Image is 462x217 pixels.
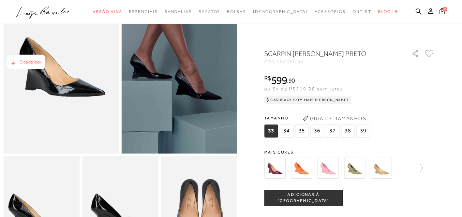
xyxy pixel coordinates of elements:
[310,125,324,138] span: 36
[295,125,309,138] span: 35
[264,96,351,104] div: Cashback com Mais [PERSON_NAME]
[315,5,346,18] a: categoryNavScreenReaderText
[264,49,392,58] h1: SCARPIN [PERSON_NAME] PRETO
[371,158,392,179] img: SCARPIN ANABELA EM COURO VERNIZ BEGE ARGILA
[353,9,372,14] span: Outlet
[287,77,295,84] i: ,
[264,125,278,138] span: 33
[19,59,42,64] span: Dica de look
[264,113,372,123] span: Tamanho
[93,5,122,18] a: categoryNavScreenReaderText
[378,9,398,14] span: BLOG LB
[280,125,293,138] span: 34
[227,5,246,18] a: categoryNavScreenReaderText
[277,59,304,64] span: 134200104
[93,9,122,14] span: Verão Viva
[353,5,372,18] a: categoryNavScreenReaderText
[341,125,355,138] span: 38
[129,5,158,18] a: categoryNavScreenReaderText
[378,5,398,18] a: BLOG LB
[253,9,308,14] span: [DEMOGRAPHIC_DATA]
[344,158,365,179] img: SCARPIN ANABELA EM COURO VERDE OLIVA
[271,74,287,86] span: 599
[129,9,158,14] span: Essenciais
[443,7,447,12] span: 0
[227,9,246,14] span: Bolsas
[165,9,192,14] span: Sandálias
[264,86,343,91] span: ou 5x de R$119,98 sem juros
[317,158,339,179] img: SCARPIN ANABELA EM COURO ROSA CEREJEIRA
[300,113,369,124] button: Guia de Tamanhos
[291,158,312,179] img: SCARPIN ANABELA EM COURO LARANJA SUNSET
[199,5,220,18] a: categoryNavScreenReaderText
[165,5,192,18] a: categoryNavScreenReaderText
[356,125,370,138] span: 39
[315,9,346,14] span: Acessórios
[326,125,339,138] span: 37
[199,9,220,14] span: Sapatos
[437,8,447,17] button: 0
[265,192,342,204] span: ADICIONAR À [GEOGRAPHIC_DATA]
[264,60,401,64] div: CÓD:
[253,5,308,18] a: noSubCategoriesText
[264,150,435,154] span: Mais cores
[288,77,295,84] span: 90
[264,158,285,179] img: SCARPIN ANABELA EM COURO VERNIZ MARSALA
[264,75,271,81] i: R$
[264,190,343,206] button: ADICIONAR À [GEOGRAPHIC_DATA]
